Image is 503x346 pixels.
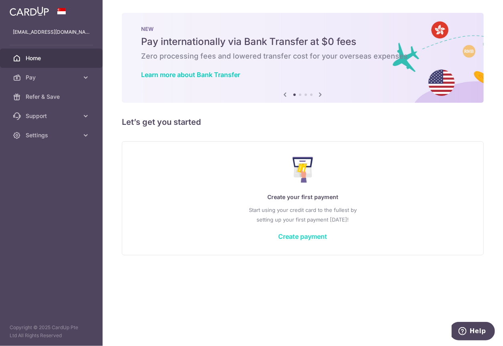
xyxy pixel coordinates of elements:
[141,35,465,48] h5: Pay internationally via Bank Transfer at $0 fees
[452,322,495,342] iframe: Opens a widget where you can find more information
[26,54,79,62] span: Home
[141,71,240,79] a: Learn more about Bank Transfer
[26,93,79,101] span: Refer & Save
[141,51,465,61] h6: Zero processing fees and lowered transfer cost for your overseas expenses
[293,157,313,183] img: Make Payment
[13,28,90,36] p: [EMAIL_ADDRESS][DOMAIN_NAME]
[279,232,327,240] a: Create payment
[26,131,79,139] span: Settings
[26,73,79,81] span: Pay
[122,13,484,103] img: Bank transfer banner
[138,205,467,224] p: Start using your credit card to the fullest by setting up your first payment [DATE]!
[10,6,49,16] img: CardUp
[26,112,79,120] span: Support
[138,192,467,202] p: Create your first payment
[122,116,484,128] h5: Let’s get you started
[141,26,465,32] p: NEW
